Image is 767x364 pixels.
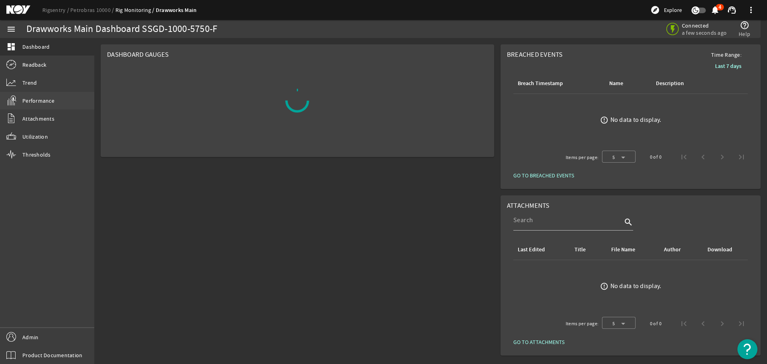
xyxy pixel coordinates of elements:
[650,5,660,15] mat-icon: explore
[711,6,719,14] button: 4
[513,338,564,346] span: GO TO ATTACHMENTS
[655,79,712,88] div: Description
[737,339,757,359] button: Open Resource Center
[610,116,662,124] div: No data to display.
[517,79,599,88] div: Breach Timestamp
[624,217,633,227] i: search
[26,25,217,33] div: Drawworks Main Dashboard SSGD-1000-5750-F
[566,320,599,328] div: Items per page:
[710,5,720,15] mat-icon: notifications
[707,245,732,254] div: Download
[574,245,586,254] div: Title
[70,6,115,14] a: Petrobras 10000
[22,133,48,141] span: Utilization
[507,201,550,210] span: Attachments
[22,61,46,69] span: Readback
[664,245,681,254] div: Author
[22,97,54,105] span: Performance
[22,333,38,341] span: Admin
[22,43,50,51] span: Dashboard
[518,79,563,88] div: Breach Timestamp
[705,51,748,59] span: Time Range:
[709,59,748,73] button: Last 7 days
[650,153,662,161] div: 0 of 0
[6,24,16,34] mat-icon: menu
[107,50,169,59] span: Dashboard Gauges
[739,30,750,38] span: Help
[507,335,571,349] button: GO TO ATTACHMENTS
[566,153,599,161] div: Items per page:
[513,215,622,225] input: Search
[22,151,51,159] span: Thresholds
[513,171,574,179] span: GO TO BREACHED EVENTS
[156,6,197,14] a: Drawworks Main
[664,6,682,14] span: Explore
[650,320,662,328] div: 0 of 0
[682,22,727,29] span: Connected
[608,79,645,88] div: Name
[517,245,564,254] div: Last Edited
[682,29,727,36] span: a few seconds ago
[600,282,608,290] mat-icon: error_outline
[6,42,16,52] mat-icon: dashboard
[115,6,156,14] a: Rig Monitoring
[22,351,82,359] span: Product Documentation
[611,245,635,254] div: File Name
[610,282,662,290] div: No data to display.
[740,20,749,30] mat-icon: help_outline
[600,116,608,124] mat-icon: error_outline
[609,79,623,88] div: Name
[507,50,563,59] span: Breached Events
[656,79,684,88] div: Description
[42,6,70,14] a: Rigsentry
[715,62,741,70] b: Last 7 days
[518,245,545,254] div: Last Edited
[507,168,580,183] button: GO TO BREACHED EVENTS
[727,5,737,15] mat-icon: support_agent
[22,115,54,123] span: Attachments
[647,4,685,16] button: Explore
[22,79,37,87] span: Trend
[741,0,761,20] button: more_vert
[610,245,653,254] div: File Name
[663,245,697,254] div: Author
[573,245,600,254] div: Title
